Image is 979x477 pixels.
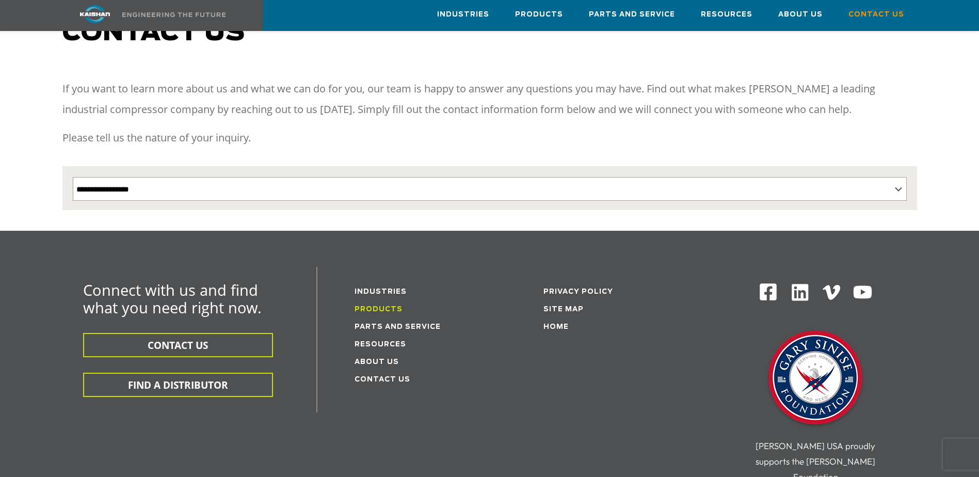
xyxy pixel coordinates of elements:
a: About Us [778,1,823,28]
a: Parts and Service [589,1,675,28]
span: Resources [701,9,752,21]
span: About Us [778,9,823,21]
a: Resources [355,341,406,348]
img: Youtube [853,282,873,303]
p: If you want to learn more about us and what we can do for you, our team is happy to answer any qu... [62,78,917,120]
img: kaishan logo [56,5,134,23]
span: Contact Us [848,9,904,21]
img: Facebook [759,282,778,301]
button: FIND A DISTRIBUTOR [83,373,273,397]
span: Parts and Service [589,9,675,21]
a: Products [355,306,403,313]
a: Contact Us [355,376,410,383]
a: Products [515,1,563,28]
span: Contact us [62,21,245,45]
a: About Us [355,359,399,365]
img: Linkedin [790,282,810,303]
img: Engineering the future [122,12,226,17]
a: Resources [701,1,752,28]
a: Privacy Policy [543,289,613,295]
button: CONTACT US [83,333,273,357]
a: Contact Us [848,1,904,28]
a: Home [543,324,569,330]
a: Industries [355,289,407,295]
span: Products [515,9,563,21]
span: Connect with us and find what you need right now. [83,280,262,317]
a: Parts and service [355,324,441,330]
span: Industries [437,9,489,21]
a: Industries [437,1,489,28]
img: Vimeo [823,285,840,300]
p: Please tell us the nature of your inquiry. [62,128,917,148]
a: Site Map [543,306,584,313]
img: Gary Sinise Foundation [764,327,867,431]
